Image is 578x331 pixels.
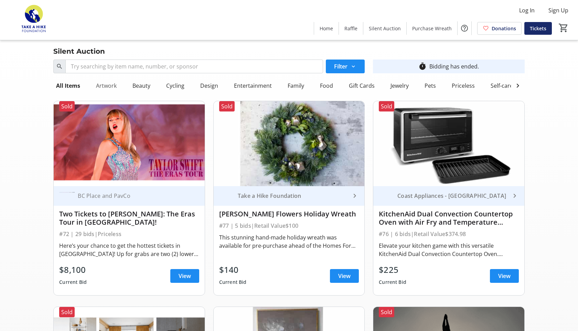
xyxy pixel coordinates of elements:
[339,22,363,35] a: Raffle
[395,192,510,199] div: Coast Appliances - [GEOGRAPHIC_DATA]
[511,192,519,200] mat-icon: keyboard_arrow_right
[557,22,570,34] button: Cart
[320,25,333,32] span: Home
[285,79,307,93] div: Family
[53,79,83,93] div: All Items
[488,79,516,93] div: Self-care
[59,276,87,288] div: Current Bid
[530,25,546,32] span: Tickets
[388,79,411,93] div: Jewelry
[449,79,478,93] div: Priceless
[130,79,153,93] div: Beauty
[59,242,199,258] div: Here’s your chance to get the hottest tickets in [GEOGRAPHIC_DATA]! Up for grabs are two (2) lowe...
[59,210,199,226] div: Two Tickets to [PERSON_NAME]: The Eras Tour in [GEOGRAPHIC_DATA]!
[351,192,359,200] mat-icon: keyboard_arrow_right
[49,46,109,57] div: Silent Auction
[326,60,365,73] button: Filter
[65,60,323,73] input: Try searching by item name, number, or sponsor
[214,186,364,206] a: Take a Hike FoundationTake a Hike Foundation
[219,188,235,204] img: Take a Hike Foundation
[334,62,347,71] span: Filter
[170,269,199,283] a: View
[519,6,535,14] span: Log In
[429,62,479,71] div: Bidding has ended.
[412,25,452,32] span: Purchase Wreath
[379,242,518,258] div: Elevate your kitchen game with this versatile KitchenAid Dual Convection Countertop Oven. Featuri...
[197,79,221,93] div: Design
[317,79,336,93] div: Food
[59,101,75,111] div: Sold
[458,21,471,35] button: Help
[524,22,552,35] a: Tickets
[219,276,247,288] div: Current Bid
[490,269,519,283] a: View
[219,264,247,276] div: $140
[379,229,518,239] div: #76 | 6 bids | Retail Value $374.98
[548,6,568,14] span: Sign Up
[59,307,75,317] div: Sold
[338,272,351,280] span: View
[379,210,518,226] div: KitchenAid Dual Convection Countertop Oven with Air Fry and Temperature Probe
[59,188,75,204] img: BC Place and PavCo
[163,79,187,93] div: Cycling
[492,25,516,32] span: Donations
[59,229,199,239] div: #72 | 29 bids | Priceless
[422,79,439,93] div: Pets
[373,101,524,186] img: KitchenAid Dual Convection Countertop Oven with Air Fry and Temperature Probe
[514,5,540,16] button: Log In
[231,79,275,93] div: Entertainment
[363,22,406,35] a: Silent Auction
[346,79,377,93] div: Gift Cards
[93,79,119,93] div: Artwork
[407,22,457,35] a: Purchase Wreath
[373,186,524,206] a: Coast Appliances - North VancouverCoast Appliances - [GEOGRAPHIC_DATA]
[4,3,65,37] img: Take a Hike Foundation's Logo
[214,101,364,186] img: Hilary Miles Flowers Holiday Wreath
[219,233,359,250] div: This stunning hand-made holiday wreath was available for pre-purchase ahead of the Homes For The ...
[379,264,406,276] div: $225
[314,22,339,35] a: Home
[477,22,522,35] a: Donations
[379,188,395,204] img: Coast Appliances - North Vancouver
[179,272,191,280] span: View
[54,101,204,186] img: Two Tickets to Taylor Swift’s: The Eras Tour in Vancouver!
[330,269,359,283] a: View
[219,221,359,231] div: #77 | 5 bids | Retail Value $100
[219,210,359,218] div: [PERSON_NAME] Flowers Holiday Wreath
[59,264,87,276] div: $8,100
[235,192,351,199] div: Take a Hike Foundation
[75,192,191,199] div: BC Place and PavCo
[418,62,427,71] mat-icon: timer_outline
[543,5,574,16] button: Sign Up
[379,276,406,288] div: Current Bid
[369,25,401,32] span: Silent Auction
[344,25,357,32] span: Raffle
[219,101,235,111] div: Sold
[379,307,394,317] div: Sold
[379,101,394,111] div: Sold
[498,272,511,280] span: View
